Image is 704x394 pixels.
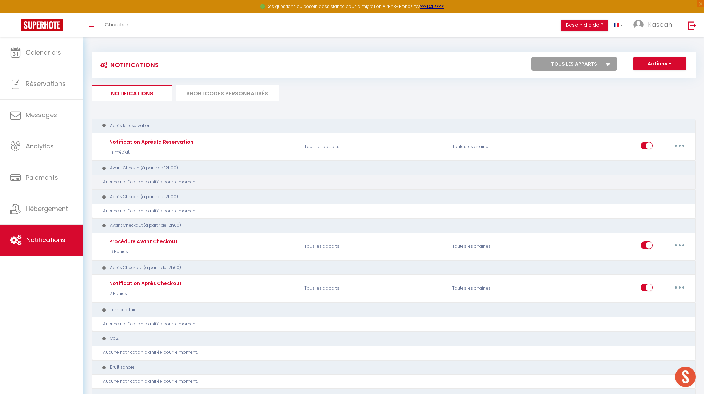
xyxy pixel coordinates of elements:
div: Température [98,307,678,313]
div: Notification Après la Réservation [108,138,193,146]
span: Hébergement [26,204,68,213]
li: Notifications [92,85,172,101]
div: Ouvrir le chat [675,367,696,387]
div: Aucune notification planifiée pour le moment. [103,349,690,356]
p: Tous les apparts [300,137,448,157]
a: >>> ICI <<<< [420,3,444,9]
h3: Notifications [97,57,159,72]
div: Après Checkout (à partir de 12h00) [98,264,678,271]
div: Avant Checkin (à partir de 12h00) [98,165,678,171]
div: Avant Checkout (à partir de 12h00) [98,222,678,229]
div: Après Checkin (à partir de 12h00) [98,194,678,200]
p: 2 Heures [108,291,182,297]
div: Bruit sonore [98,364,678,371]
button: Besoin d'aide ? [561,20,608,31]
span: Paiements [26,173,58,182]
img: ... [633,20,644,30]
div: Aucune notification planifiée pour le moment. [103,179,690,185]
div: Aucune notification planifiée pour le moment. [103,208,690,214]
p: Tous les apparts [300,236,448,256]
li: SHORTCODES PERSONNALISÉS [176,85,279,101]
span: Calendriers [26,48,61,57]
a: Chercher [100,13,134,37]
div: Toutes les chaines [448,137,546,157]
p: Immédiat [108,149,193,156]
p: Tous les apparts [300,279,448,299]
span: Analytics [26,142,54,150]
span: Kasbah [648,20,672,29]
span: Messages [26,111,57,119]
div: Toutes les chaines [448,279,546,299]
div: Aucune notification planifiée pour le moment. [103,378,690,385]
button: Actions [633,57,686,71]
div: Procédure Avant Checkout [108,238,178,245]
span: Réservations [26,79,66,88]
div: Notification Après Checkout [108,280,182,287]
div: Aucune notification planifiée pour le moment. [103,321,690,327]
a: ... Kasbah [628,13,681,37]
div: Toutes les chaines [448,236,546,256]
span: Notifications [26,236,65,244]
p: 16 Heures [108,249,178,255]
img: Super Booking [21,19,63,31]
span: Chercher [105,21,128,28]
div: Après la réservation [98,123,678,129]
img: logout [688,21,696,30]
div: Co2 [98,335,678,342]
